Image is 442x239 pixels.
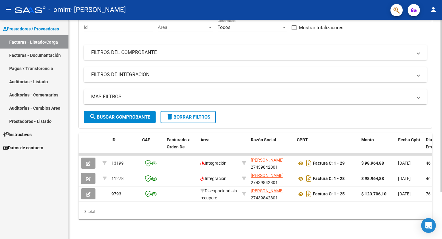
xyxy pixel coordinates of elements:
[251,187,292,200] div: 27439842801
[111,161,124,166] span: 13199
[396,133,423,160] datatable-header-cell: Fecha Cpbt
[200,188,237,200] span: Discapacidad sin recupero
[164,133,198,160] datatable-header-cell: Facturado x Orden De
[198,133,239,160] datatable-header-cell: Area
[84,67,427,82] mat-expansion-panel-header: FILTROS DE INTEGRACION
[218,25,231,30] span: Todos
[79,204,432,219] div: 3 total
[361,191,386,196] strong: $ 123.706,10
[305,158,313,168] i: Descargar documento
[84,89,427,104] mat-expansion-panel-header: MAS FILTROS
[305,189,313,199] i: Descargar documento
[200,161,227,166] span: Integración
[251,173,284,178] span: [PERSON_NAME]
[91,71,412,78] mat-panel-title: FILTROS DE INTEGRACION
[359,133,396,160] datatable-header-cell: Monto
[313,192,345,197] strong: Factura C: 1 - 25
[3,144,43,151] span: Datos de contacto
[398,191,411,196] span: [DATE]
[140,133,164,160] datatable-header-cell: CAE
[71,3,126,17] span: - [PERSON_NAME]
[426,176,431,181] span: 46
[111,191,121,196] span: 9793
[91,49,412,56] mat-panel-title: FILTROS DEL COMPROBANTE
[111,176,124,181] span: 11278
[3,131,32,138] span: Instructivos
[166,113,173,120] mat-icon: delete
[248,133,294,160] datatable-header-cell: Razón Social
[84,45,427,60] mat-expansion-panel-header: FILTROS DEL COMPROBANTE
[251,172,292,185] div: 27439842801
[251,188,284,193] span: [PERSON_NAME]
[251,137,276,142] span: Razón Social
[200,176,227,181] span: Integración
[91,93,412,100] mat-panel-title: MAS FILTROS
[251,158,284,163] span: [PERSON_NAME]
[158,25,207,30] span: Area
[430,6,437,13] mat-icon: person
[142,137,150,142] span: CAE
[398,161,411,166] span: [DATE]
[361,176,384,181] strong: $ 98.964,88
[361,137,374,142] span: Monto
[111,137,115,142] span: ID
[305,174,313,183] i: Descargar documento
[426,191,431,196] span: 76
[421,218,436,233] div: Open Intercom Messenger
[426,161,431,166] span: 46
[3,25,59,32] span: Prestadores / Proveedores
[313,161,345,166] strong: Factura C: 1 - 29
[84,111,156,123] button: Buscar Comprobante
[200,137,210,142] span: Area
[313,176,345,181] strong: Factura C: 1 - 28
[89,113,97,120] mat-icon: search
[251,157,292,170] div: 27439842801
[161,111,216,123] button: Borrar Filtros
[5,6,12,13] mat-icon: menu
[167,137,190,149] span: Facturado x Orden De
[294,133,359,160] datatable-header-cell: CPBT
[398,176,411,181] span: [DATE]
[48,3,71,17] span: - omint
[398,137,420,142] span: Fecha Cpbt
[361,161,384,166] strong: $ 98.964,88
[109,133,140,160] datatable-header-cell: ID
[166,114,210,120] span: Borrar Filtros
[299,24,343,31] span: Mostrar totalizadores
[297,137,308,142] span: CPBT
[89,114,150,120] span: Buscar Comprobante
